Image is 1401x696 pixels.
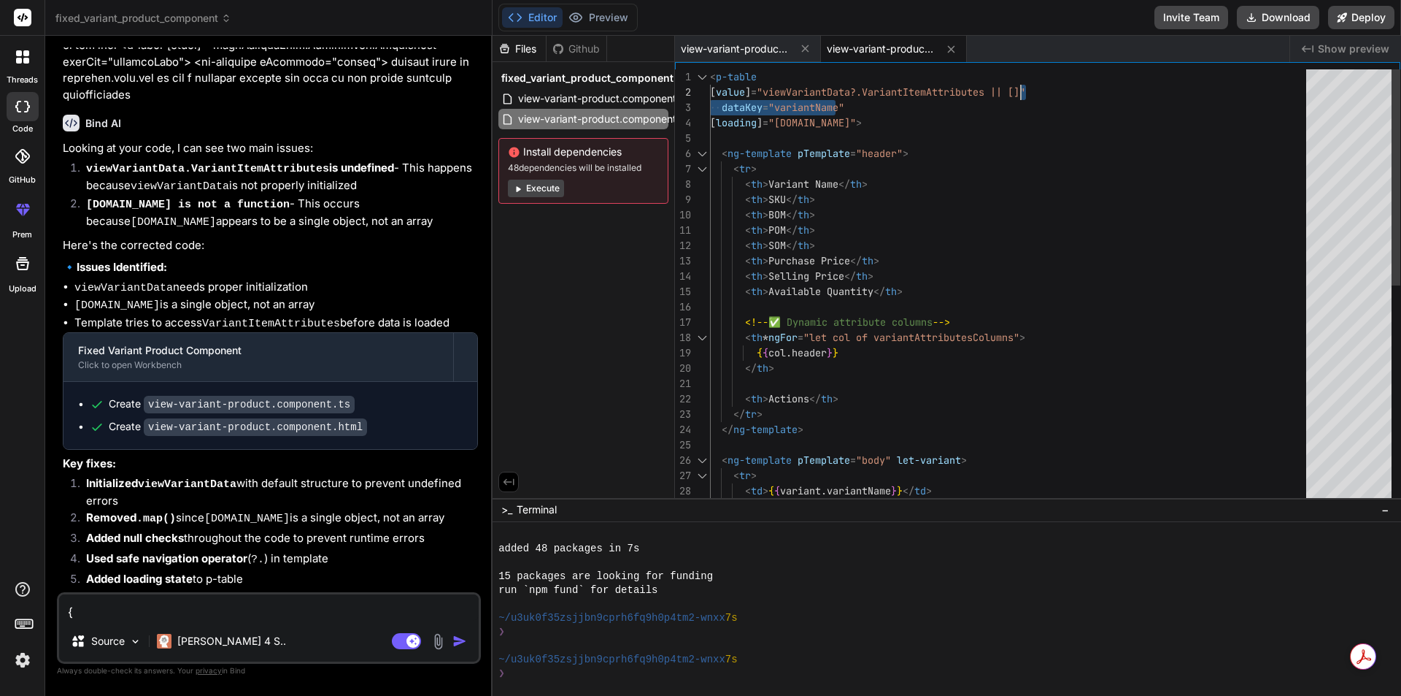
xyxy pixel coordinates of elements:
span: th [798,208,809,221]
span: SKU [768,193,786,206]
div: Create [109,419,367,435]
strong: is undefined [86,161,394,175]
span: value [716,85,745,99]
span: > [1019,331,1025,344]
p: Source [91,634,125,649]
span: POM [768,223,786,237]
span: > [809,223,815,237]
span: > [873,254,879,267]
button: − [1378,498,1392,521]
p: 🔹 [63,259,478,276]
div: 7 [675,161,691,177]
span: view-variant-product.component.html [827,42,936,56]
li: needs proper initialization [74,279,478,297]
strong: Initialized [86,476,236,490]
span: > [926,484,932,497]
div: 2 [675,85,691,100]
span: "variantName" [768,101,844,114]
div: 16 [675,299,691,315]
span: pTemplate [798,147,850,160]
code: viewVariantData [131,180,229,193]
span: > [763,254,768,267]
span: < [745,208,751,221]
span: th [821,392,833,405]
div: 3 [675,100,691,115]
span: < [733,469,739,482]
span: th [798,193,809,206]
span: th [798,223,809,237]
span: > [763,484,768,497]
span: < [745,331,751,344]
span: th [751,208,763,221]
span: privacy [196,666,222,675]
span: </ [786,239,798,252]
div: Click to collapse the range. [692,146,711,161]
button: Fixed Variant Product ComponentClick to open Workbench [63,333,453,381]
span: = [850,454,856,467]
strong: Added loading state [86,572,193,586]
button: Editor [502,7,563,28]
span: --> [933,316,950,329]
span: [ [710,85,716,99]
code: [DOMAIN_NAME] [74,299,160,312]
div: 11 [675,223,691,238]
img: Pick Models [129,635,142,648]
code: view-variant-product.component.html [144,418,367,436]
button: Invite Team [1154,6,1228,29]
span: < [745,239,751,252]
div: Click to collapse the range. [692,468,711,483]
span: run `npm fund` for details [498,584,657,597]
div: Fixed Variant Product Component [78,343,439,358]
span: 7s [725,611,738,625]
p: Here's the corrected code: [63,237,478,254]
span: > [856,116,862,129]
div: 12 [675,238,691,253]
span: tr [745,408,757,421]
span: loading [716,116,757,129]
span: > [763,177,768,191]
span: > [763,285,768,298]
img: Claude 4 Sonnet [157,634,171,649]
span: ❯ [498,667,506,681]
li: - This occurs because appears to be a single object, not an array [74,196,478,232]
span: < [745,285,751,298]
li: is a single object, not an array [74,297,478,315]
span: fixed_variant_product_component [501,71,674,85]
div: Click to collapse the range. [692,161,711,177]
div: Click to collapse the range. [692,453,711,468]
li: since is a single object, not an array [74,510,478,530]
span: "[DOMAIN_NAME]" [768,116,856,129]
span: ] [745,85,751,99]
strong: Removed [86,510,176,524]
div: Create [109,397,355,412]
code: ?. [251,554,264,566]
span: ng-template [727,147,792,160]
span: } [827,346,833,359]
span: < [745,177,751,191]
code: viewVariantData [138,478,236,491]
span: = [763,101,768,114]
div: 8 [675,177,691,192]
span: </ [786,223,798,237]
span: view-variant-product.component.html [517,110,701,128]
span: </ [844,269,856,283]
span: </ [722,423,733,436]
span: th [751,193,763,206]
span: Variant Name [768,177,838,191]
span: variant.variantName [780,484,891,497]
div: 23 [675,407,691,422]
span: > [763,269,768,283]
span: <!-- [745,316,768,329]
div: 14 [675,269,691,284]
div: Click to open Workbench [78,359,439,371]
span: </ [838,177,850,191]
span: Purchase Price [768,254,850,267]
span: 48 dependencies will be installed [508,162,659,174]
span: td [751,484,763,497]
span: < [745,223,751,237]
span: ~/u3uk0f35zsjjbn9cprh6fq9h0p4tm2-wnxx [498,611,725,625]
span: > [751,469,757,482]
span: th [751,239,763,252]
span: ngFor [768,331,798,344]
p: Always double-check its answers. Your in Bind [57,664,481,678]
